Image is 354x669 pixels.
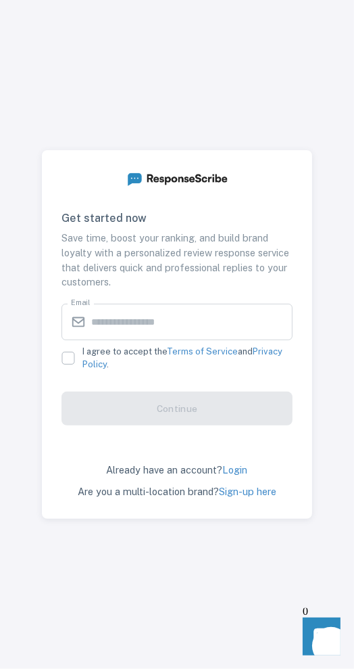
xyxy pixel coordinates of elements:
[42,463,312,478] p: Already have an account?
[42,484,312,499] p: Are you a multi-location brand?
[290,608,348,666] iframe: Front Chat
[219,486,276,497] a: Sign-up here
[82,345,293,371] span: I agree to accept the and .
[71,298,90,308] label: Email
[126,170,228,187] img: ResponseScribe
[61,231,293,289] p: Save time, boost your ranking, and build brand loyalty with a personalized review response servic...
[167,346,238,356] a: Terms of Service
[61,210,293,227] h6: Get started now
[223,464,248,476] a: Login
